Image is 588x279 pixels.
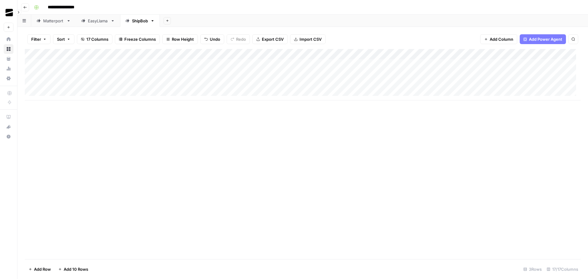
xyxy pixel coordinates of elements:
a: Usage [4,64,13,74]
a: ShipBob [120,15,160,27]
button: Undo [200,34,224,44]
a: Settings [4,74,13,83]
button: Add 10 Rows [55,264,92,274]
span: Filter [31,36,41,42]
button: Export CSV [252,34,288,44]
button: Import CSV [290,34,326,44]
span: Add Row [34,266,51,272]
div: What's new? [4,122,13,131]
a: Home [4,34,13,44]
span: Redo [236,36,246,42]
a: AirOps Academy [4,112,13,122]
button: Sort [53,34,74,44]
span: Add 10 Rows [64,266,88,272]
div: 3 Rows [521,264,544,274]
div: Matterport [43,18,64,24]
button: Add Column [480,34,517,44]
button: Add Row [25,264,55,274]
button: Redo [227,34,250,44]
span: Import CSV [300,36,322,42]
button: Freeze Columns [115,34,160,44]
a: Browse [4,44,13,54]
button: What's new? [4,122,13,132]
button: Filter [27,34,51,44]
button: Row Height [162,34,198,44]
span: Freeze Columns [124,36,156,42]
button: 17 Columns [77,34,112,44]
div: EasyLlama [88,18,108,24]
img: OGM Logo [4,7,15,18]
span: Sort [57,36,65,42]
span: 17 Columns [86,36,108,42]
div: 17/17 Columns [544,264,581,274]
a: Your Data [4,54,13,64]
span: Row Height [172,36,194,42]
button: Workspace: OGM [4,5,13,20]
a: Matterport [31,15,76,27]
span: Undo [210,36,220,42]
div: ShipBob [132,18,148,24]
span: Export CSV [262,36,284,42]
button: Help + Support [4,132,13,141]
span: Add Power Agent [529,36,562,42]
span: Add Column [490,36,513,42]
button: Add Power Agent [520,34,566,44]
a: EasyLlama [76,15,120,27]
